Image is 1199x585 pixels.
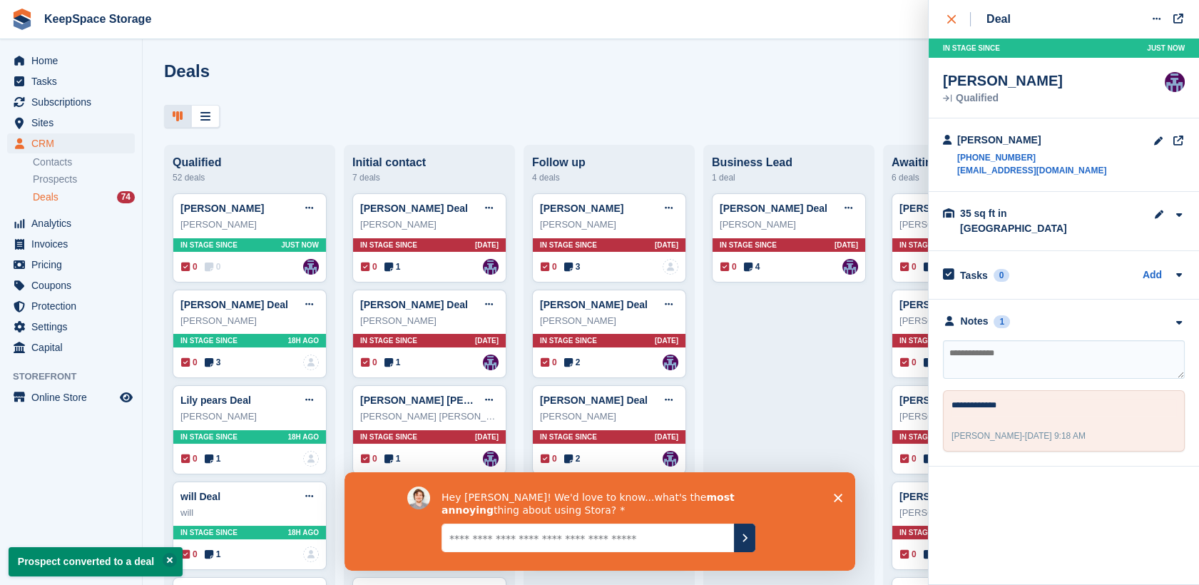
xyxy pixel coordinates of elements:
[483,451,499,467] img: Charlotte Jobling
[663,355,678,370] a: Charlotte Jobling
[31,296,117,316] span: Protection
[7,234,135,254] a: menu
[900,260,917,273] span: 0
[899,240,956,250] span: In stage since
[180,299,288,310] a: [PERSON_NAME] Deal
[532,156,686,169] div: Follow up
[899,527,956,538] span: In stage since
[924,260,940,273] span: 5
[281,240,319,250] span: Just now
[360,218,499,232] div: [PERSON_NAME]
[663,451,678,467] img: Charlotte Jobling
[1165,72,1185,92] img: Charlotte Jobling
[33,190,58,204] span: Deals
[7,71,135,91] a: menu
[475,335,499,346] span: [DATE]
[655,240,678,250] span: [DATE]
[180,335,238,346] span: In stage since
[7,51,135,71] a: menu
[173,156,327,169] div: Qualified
[180,491,220,502] a: will Deal
[7,387,135,407] a: menu
[540,395,648,406] a: [PERSON_NAME] Deal
[7,255,135,275] a: menu
[180,395,251,406] a: Lily pears Deal
[360,432,417,442] span: In stage since
[540,409,678,424] div: [PERSON_NAME]
[303,259,319,275] img: Charlotte Jobling
[951,431,1022,441] span: [PERSON_NAME]
[1147,43,1185,54] span: Just now
[892,156,1046,169] div: Awaiting house sale
[360,409,499,424] div: [PERSON_NAME] [PERSON_NAME]
[540,203,623,214] a: [PERSON_NAME]
[540,335,597,346] span: In stage since
[360,203,468,214] a: [PERSON_NAME] Deal
[540,432,597,442] span: In stage since
[31,113,117,133] span: Sites
[540,240,597,250] span: In stage since
[720,203,827,214] a: [PERSON_NAME] Deal
[951,429,1086,442] div: -
[899,432,956,442] span: In stage since
[541,452,557,465] span: 0
[744,260,760,273] span: 4
[360,314,499,328] div: [PERSON_NAME]
[655,335,678,346] span: [DATE]
[541,356,557,369] span: 0
[9,547,183,576] p: Prospect converted to a deal
[475,240,499,250] span: [DATE]
[899,218,1038,232] div: [PERSON_NAME]
[303,451,319,467] a: deal-assignee-blank
[712,169,866,186] div: 1 deal
[986,11,1011,28] div: Deal
[384,260,401,273] span: 1
[205,548,221,561] span: 1
[655,432,678,442] span: [DATE]
[352,169,506,186] div: 7 deals
[31,317,117,337] span: Settings
[900,452,917,465] span: 0
[180,240,238,250] span: In stage since
[483,259,499,275] img: Charlotte Jobling
[663,259,678,275] img: deal-assignee-blank
[899,299,1007,310] a: [PERSON_NAME] Deal
[957,133,1106,148] div: [PERSON_NAME]
[900,548,917,561] span: 0
[31,51,117,71] span: Home
[287,527,319,538] span: 18H AGO
[205,260,221,273] span: 0
[475,432,499,442] span: [DATE]
[994,269,1010,282] div: 0
[892,169,1046,186] div: 6 deals
[180,314,319,328] div: [PERSON_NAME]
[360,299,468,310] a: [PERSON_NAME] Deal
[181,548,198,561] span: 0
[360,395,554,406] a: [PERSON_NAME] [PERSON_NAME] Deal
[33,173,77,186] span: Prospects
[720,218,858,232] div: [PERSON_NAME]
[31,255,117,275] span: Pricing
[180,218,319,232] div: [PERSON_NAME]
[924,356,940,369] span: 2
[842,259,858,275] img: Charlotte Jobling
[899,491,983,502] a: [PERSON_NAME]
[924,548,940,561] span: 4
[900,356,917,369] span: 0
[957,164,1106,177] a: [EMAIL_ADDRESS][DOMAIN_NAME]
[720,260,737,273] span: 0
[31,133,117,153] span: CRM
[961,314,989,329] div: Notes
[31,234,117,254] span: Invoices
[384,452,401,465] span: 1
[11,9,33,30] img: stora-icon-8386f47178a22dfd0bd8f6a31ec36ba5ce8667c1dd55bd0f319d3a0aa187defe.svg
[117,191,135,203] div: 74
[352,156,506,169] div: Initial contact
